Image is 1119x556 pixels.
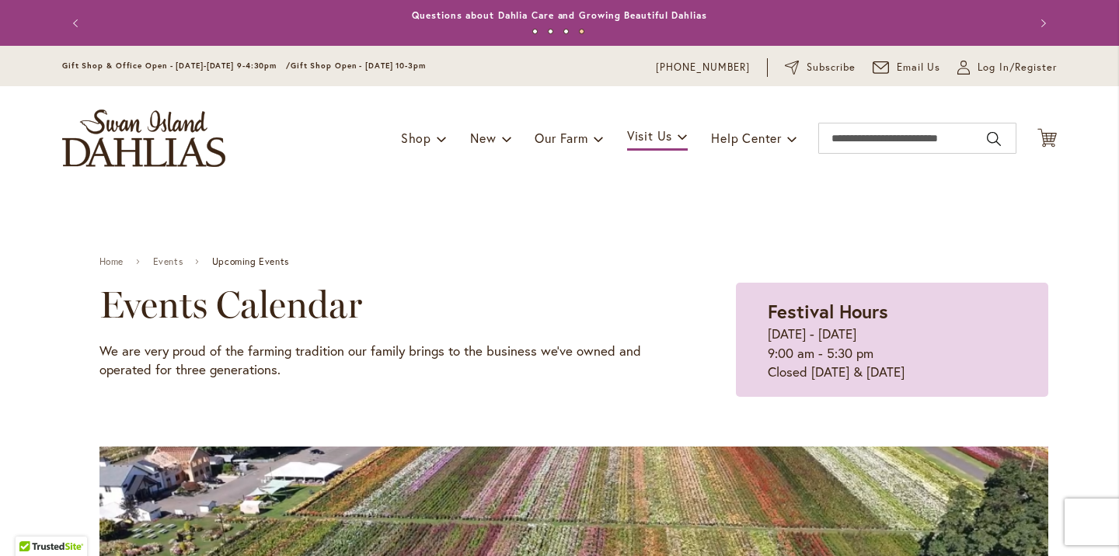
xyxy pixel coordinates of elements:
button: Next [1026,8,1057,39]
span: Subscribe [807,60,856,75]
a: Email Us [873,60,941,75]
span: Visit Us [627,127,672,144]
a: store logo [62,109,225,167]
strong: Festival Hours [768,299,888,324]
a: Home [99,256,124,267]
p: We are very proud of the farming tradition our family brings to the business we've owned and oper... [99,342,658,380]
span: Gift Shop & Office Open - [DATE]-[DATE] 9-4:30pm / [62,61,291,71]
button: 3 of 4 [563,29,569,34]
button: 4 of 4 [579,29,584,34]
span: Log In/Register [978,60,1057,75]
a: Events [153,256,183,267]
a: [PHONE_NUMBER] [656,60,750,75]
a: Subscribe [785,60,856,75]
span: Email Us [897,60,941,75]
span: Help Center [711,130,782,146]
span: Shop [401,130,431,146]
span: Upcoming Events [212,256,289,267]
span: Our Farm [535,130,587,146]
p: [DATE] - [DATE] 9:00 am - 5:30 pm Closed [DATE] & [DATE] [768,325,1016,381]
h2: Events Calendar [99,283,658,326]
button: 2 of 4 [548,29,553,34]
a: Questions about Dahlia Care and Growing Beautiful Dahlias [412,9,706,21]
span: Gift Shop Open - [DATE] 10-3pm [291,61,426,71]
button: 1 of 4 [532,29,538,34]
iframe: Launch Accessibility Center [12,501,55,544]
a: Log In/Register [957,60,1057,75]
button: Previous [62,8,93,39]
span: New [470,130,496,146]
